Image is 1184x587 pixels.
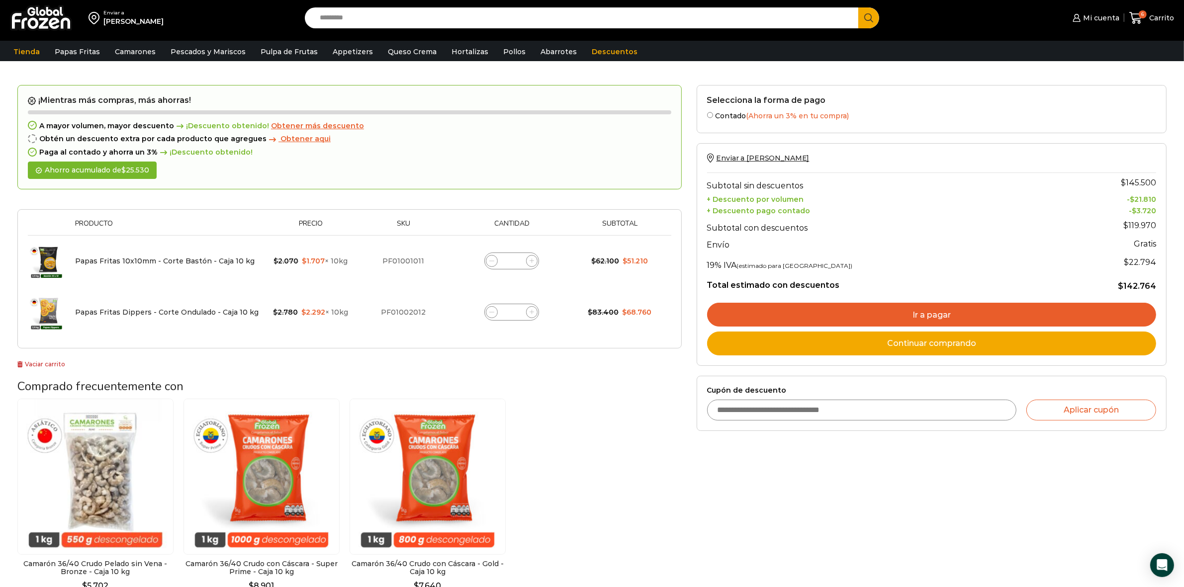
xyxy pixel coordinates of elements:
[1130,195,1156,204] bdi: 21.810
[858,7,879,28] button: Search button
[1134,239,1156,249] strong: Gratis
[622,308,627,317] span: $
[75,308,259,317] a: Papas Fritas Dippers - Corte Ondulado - Caja 10 kg
[1121,178,1156,187] bdi: 145.500
[591,256,596,265] span: $
[536,42,582,61] a: Abarrotes
[271,121,364,130] span: Obtener más descuento
[1053,193,1156,204] td: -
[1132,206,1156,215] bdi: 3.720
[707,303,1156,327] a: Ir a pagar
[1118,281,1156,291] bdi: 142.764
[707,173,1053,193] th: Subtotal sin descuentos
[737,262,853,269] small: (estimado para [GEOGRAPHIC_DATA])
[121,166,149,174] bdi: 25.530
[1026,400,1156,420] button: Aplicar cupón
[707,154,810,163] a: Enviar a [PERSON_NAME]
[1139,10,1147,18] span: 6
[17,360,66,368] a: Vaciar carrito
[273,256,278,265] span: $
[588,308,592,317] span: $
[707,252,1053,272] th: 19% IVA
[28,135,671,143] div: Obtén un descuento extra por cada producto que agregues
[1150,553,1174,577] div: Open Intercom Messenger
[707,332,1156,355] a: Continuar comprando
[707,95,1156,105] h2: Selecciona la forma de pago
[158,148,253,157] span: ¡Descuento obtenido!
[1118,281,1123,291] span: $
[1132,206,1136,215] span: $
[256,42,323,61] a: Pulpa de Frutas
[28,95,671,105] h2: ¡Mientras más compras, más ahorras!
[1053,204,1156,216] td: -
[1070,8,1119,28] a: Mi cuenta
[623,256,648,265] bdi: 51.210
[166,42,251,61] a: Pescados y Mariscos
[573,220,666,235] th: Subtotal
[17,560,174,577] h2: Camarón 36/40 Crudo Pelado sin Vena - Bronze - Caja 10 kg
[707,112,714,118] input: Contado(Ahorra un 3% en tu compra)
[1124,257,1129,267] span: $
[28,148,671,157] div: Paga al contado y ahorra un 3%
[301,308,325,317] bdi: 2.292
[50,42,105,61] a: Papas Fritas
[174,122,269,130] span: ¡Descuento obtenido!
[28,162,157,179] div: Ahorro acumulado de
[357,235,450,287] td: PF01001011
[267,135,331,143] a: Obtener aqui
[8,42,45,61] a: Tienda
[383,42,442,61] a: Queso Crema
[588,308,619,317] bdi: 83.400
[302,256,325,265] bdi: 1.707
[746,111,849,120] span: (Ahorra un 3% en tu compra)
[17,378,183,394] span: Comprado frecuentemente con
[265,235,357,287] td: × 10kg
[280,134,331,143] span: Obtener aqui
[1121,178,1126,187] span: $
[717,154,810,163] span: Enviar a [PERSON_NAME]
[357,287,450,338] td: PF01002012
[450,220,573,235] th: Cantidad
[89,9,103,26] img: address-field-icon.svg
[707,193,1053,204] th: + Descuento por volumen
[273,256,298,265] bdi: 2.070
[302,256,306,265] span: $
[1123,221,1156,230] bdi: 119.970
[505,254,519,268] input: Product quantity
[350,560,506,577] h2: Camarón 36/40 Crudo con Cáscara - Gold - Caja 10 kg
[271,122,364,130] a: Obtener más descuento
[707,386,1156,395] label: Cupón de descuento
[1123,221,1128,230] span: $
[707,215,1053,235] th: Subtotal con descuentos
[447,42,493,61] a: Hortalizas
[70,220,265,235] th: Producto
[265,287,357,338] td: × 10kg
[183,560,340,577] h2: Camarón 36/40 Crudo con Cáscara - Super Prime - Caja 10 kg
[505,305,519,319] input: Product quantity
[587,42,642,61] a: Descuentos
[498,42,531,61] a: Pollos
[273,308,277,317] span: $
[103,16,164,26] div: [PERSON_NAME]
[121,166,126,174] span: $
[623,256,627,265] span: $
[75,256,255,265] a: Papas Fritas 10x10mm - Corte Bastón - Caja 10 kg
[707,204,1053,216] th: + Descuento pago contado
[1130,195,1134,204] span: $
[1147,13,1174,23] span: Carrito
[103,9,164,16] div: Enviar a
[357,220,450,235] th: Sku
[110,42,161,61] a: Camarones
[328,42,378,61] a: Appetizers
[301,308,306,317] span: $
[707,110,1156,120] label: Contado
[622,308,651,317] bdi: 68.760
[1124,257,1156,267] span: 22.794
[1081,13,1119,23] span: Mi cuenta
[28,122,671,130] div: A mayor volumen, mayor descuento
[591,256,619,265] bdi: 62.100
[273,308,298,317] bdi: 2.780
[265,220,357,235] th: Precio
[707,235,1053,252] th: Envío
[707,272,1053,291] th: Total estimado con descuentos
